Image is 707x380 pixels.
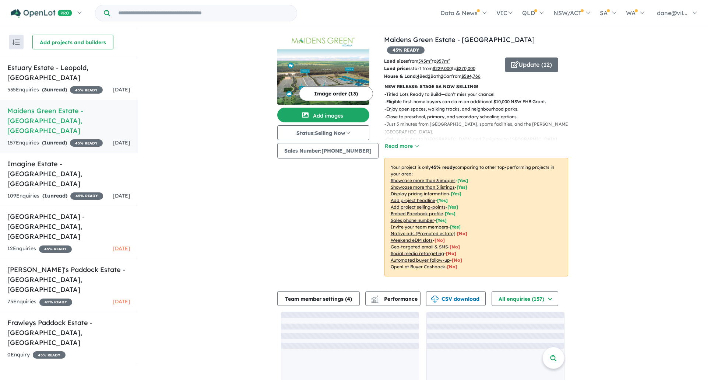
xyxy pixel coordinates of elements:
[365,291,421,306] button: Performance
[431,296,439,303] img: download icon
[277,49,369,105] img: Maidens Green Estate - Moama
[384,158,568,276] p: Your project is only comparing to other top-performing projects in your area: - - - - - - - - - -...
[371,296,378,300] img: line-chart.svg
[113,298,130,305] span: [DATE]
[70,192,103,200] span: 45 % READY
[113,139,130,146] span: [DATE]
[44,139,47,146] span: 1
[447,264,457,269] span: [No]
[391,224,448,230] u: Invite your team members
[433,66,452,71] u: $ 229,000
[280,38,366,46] img: Maidens Green Estate - Moama Logo
[384,66,411,71] b: Land prices
[7,159,130,189] h5: Imagine Estate - [GEOGRAPHIC_DATA] , [GEOGRAPHIC_DATA]
[450,224,461,230] span: [ Yes ]
[391,244,448,250] u: Geo-targeted email & SMS
[113,192,130,199] span: [DATE]
[44,86,47,93] span: 3
[7,86,103,94] div: 535 Enquir ies
[277,35,369,105] a: Maidens Green Estate - Moama LogoMaidens Green Estate - Moama
[39,245,72,253] span: 45 % READY
[371,298,379,303] img: bar-chart.svg
[113,86,130,93] span: [DATE]
[426,291,486,306] button: CSV download
[417,73,419,79] u: 4
[437,198,448,203] span: [ Yes ]
[436,58,450,64] u: 857 m
[372,296,418,302] span: Performance
[277,125,369,140] button: Status:Selling Now
[448,58,450,62] sup: 2
[384,91,574,98] p: - Titled Lots Ready to Build—don’t miss your chance!
[11,9,72,18] img: Openlot PRO Logo White
[391,178,455,183] u: Showcase more than 3 images
[39,299,72,306] span: 45 % READY
[457,178,468,183] span: [ Yes ]
[391,264,445,269] u: OpenLot Buyer Cashback
[7,318,130,348] h5: Frawleys Paddock Estate - [GEOGRAPHIC_DATA] , [GEOGRAPHIC_DATA]
[384,65,499,72] p: start from
[384,35,535,44] a: Maidens Green Estate - [GEOGRAPHIC_DATA]
[112,5,295,21] input: Try estate name, suburb, builder or developer
[391,237,433,243] u: Weekend eDM slots
[277,291,360,306] button: Team member settings (4)
[384,73,417,79] b: House & Land:
[391,184,455,190] u: Showcase more than 3 listings
[456,66,475,71] u: $ 270,000
[70,86,103,94] span: 45 % READY
[384,83,568,90] p: NEW RELEASE: STAGE 5A NOW SELLING!
[657,9,687,17] span: dane@vil...
[384,57,499,65] p: from
[387,46,425,54] span: 45 % READY
[447,204,458,210] span: [ Yes ]
[391,217,434,223] u: Sales phone number
[277,108,369,122] button: Add images
[391,198,435,203] u: Add project headline
[431,164,455,170] b: 45 % ready
[384,98,574,105] p: - Eligible first-home buyers can claim an additional $10,000 NSW FHB Grant.
[347,296,350,302] span: 4
[432,58,450,64] span: to
[384,113,574,121] p: - Close to preschool, primary, and secondary schooling options.
[446,251,456,256] span: [No]
[428,73,430,79] u: 2
[113,245,130,252] span: [DATE]
[451,191,461,196] span: [ Yes ]
[450,244,460,250] span: [No]
[7,297,72,306] div: 75 Enquir ies
[457,184,467,190] span: [ Yes ]
[42,192,67,199] strong: ( unread)
[391,257,450,263] u: Automated buyer follow-up
[492,291,558,306] button: All enquiries (157)
[7,63,130,83] h5: Estuary Estate - Leopold , [GEOGRAPHIC_DATA]
[384,121,574,136] p: - Just 5 minutes from [GEOGRAPHIC_DATA], sports facilities, and the [PERSON_NAME][GEOGRAPHIC_DATA].
[418,58,432,64] u: 595 m
[42,139,67,146] strong: ( unread)
[452,257,462,263] span: [No]
[277,143,379,158] button: Sales Number:[PHONE_NUMBER]
[384,136,574,143] p: - Only 6 minutes to [GEOGRAPHIC_DATA] and 7 minutes to [GEOGRAPHIC_DATA].
[384,73,499,80] p: Bed Bath Car from
[391,231,455,236] u: Native ads (Promoted estate)
[7,351,66,359] div: 0 Enquir y
[7,106,130,136] h5: Maidens Green Estate - [GEOGRAPHIC_DATA] , [GEOGRAPHIC_DATA]
[461,73,481,79] u: $ 584,766
[505,57,558,72] button: Update (12)
[435,237,445,243] span: [No]
[44,192,47,199] span: 1
[384,105,574,113] p: - Enjoy open spaces, walking tracks, and neighbourhood parks.
[391,211,443,216] u: Embed Facebook profile
[70,139,103,147] span: 45 % READY
[299,86,373,101] button: Image order (13)
[391,204,446,210] u: Add project selling-points
[384,142,419,150] button: Read more
[441,73,443,79] u: 2
[7,244,72,253] div: 12 Enquir ies
[7,212,130,241] h5: [GEOGRAPHIC_DATA] - [GEOGRAPHIC_DATA] , [GEOGRAPHIC_DATA]
[430,58,432,62] sup: 2
[42,86,67,93] strong: ( unread)
[33,351,66,359] span: 45 % READY
[7,139,103,147] div: 157 Enquir ies
[452,66,475,71] span: to
[7,192,103,201] div: 109 Enquir ies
